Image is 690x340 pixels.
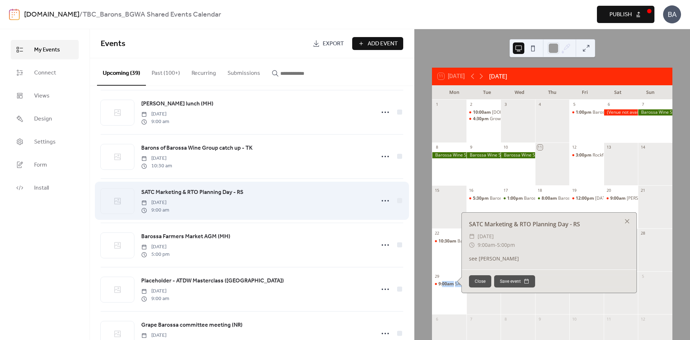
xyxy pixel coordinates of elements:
[610,195,627,201] span: 9:00am
[503,85,536,100] div: Wed
[141,207,169,214] span: 9:00 am
[141,251,170,258] span: 5:00 pm
[307,37,349,50] a: Export
[141,199,169,207] span: [DATE]
[141,321,243,330] span: Grape Barossa committee meeting (NR)
[501,152,535,158] div: Barossa Wine Show Judging
[222,58,266,85] button: Submissions
[604,109,638,115] div: (Venue not available due to Barossa Wine Show Setup)
[535,195,570,201] div: Barossa Wine Show Exhibitor Tasting
[503,187,508,193] div: 17
[141,243,170,251] span: [DATE]
[638,109,672,115] div: Barossa Wine Show Wine of Provenance Judging
[571,187,577,193] div: 19
[434,316,440,322] div: 6
[601,85,634,100] div: Sat
[141,110,169,118] span: [DATE]
[576,195,595,201] span: 12:00pm
[571,316,577,322] div: 10
[434,187,440,193] div: 15
[542,195,558,201] span: 8:00am
[490,116,548,122] div: Grower - Water meeting (NR)
[141,144,253,153] a: Barons of Barossa Wine Group catch up - TK
[537,187,543,193] div: 18
[11,40,79,59] a: My Events
[537,102,543,107] div: 4
[640,145,645,150] div: 14
[462,220,636,228] div: SATC Marketing & RTO Planning Day - RS
[83,8,221,22] b: TBC_Barons_BGWA Shared Events Calendar
[537,145,543,150] div: 11
[494,275,535,287] button: Save event
[34,138,56,146] span: Settings
[524,195,620,201] div: Barossa Wine Show - Setup for Exhibitor Tasting
[352,37,403,50] button: Add Event
[11,155,79,174] a: Form
[455,281,537,287] div: SATC Marketing & RTO Planning Day - RS
[606,102,611,107] div: 6
[569,152,604,158] div: Rockford Black Magnum
[640,231,645,236] div: 28
[438,85,470,100] div: Mon
[11,109,79,128] a: Design
[640,102,645,107] div: 7
[141,99,213,109] a: [PERSON_NAME] lunch (MH)
[9,9,20,20] img: logo
[466,109,501,115] div: JD.com session by Anson Mui (MH)
[576,109,593,115] span: 1:00pm
[466,152,501,158] div: Barossa Wine Show Judging
[576,152,593,158] span: 3:00pm
[11,132,79,151] a: Settings
[34,46,60,54] span: My Events
[438,238,457,244] span: 10:30am
[141,144,253,153] span: Barons of Barossa Wine Group catch up - TK
[141,100,213,108] span: [PERSON_NAME] lunch (MH)
[492,109,595,115] div: [DOMAIN_NAME] session by [PERSON_NAME] (MH)
[503,316,508,322] div: 8
[141,232,230,241] a: Barossa Farmers Market AGM (MH)
[141,332,170,339] span: [DATE]
[141,155,172,162] span: [DATE]
[434,231,440,236] div: 22
[569,195,604,201] div: Friday Lunch Club
[11,63,79,82] a: Connect
[11,86,79,105] a: Views
[609,10,632,19] span: Publish
[24,8,79,22] a: [DOMAIN_NAME]
[434,273,440,279] div: 29
[34,69,56,77] span: Connect
[495,241,497,249] span: -
[640,273,645,279] div: 5
[473,116,490,122] span: 4:30pm
[470,85,503,100] div: Tue
[469,232,475,241] div: ​
[595,195,632,201] div: [DATE] Lunch Club
[569,85,601,100] div: Fri
[34,184,49,192] span: Install
[469,102,474,107] div: 2
[537,316,543,322] div: 9
[438,281,455,287] span: 9:00am
[571,102,577,107] div: 5
[593,109,670,115] div: Barossa Wine Show - Setup for Judging
[34,92,50,100] span: Views
[593,152,641,158] div: Rockford Black Magnum
[571,145,577,150] div: 12
[663,5,681,23] div: BA
[368,40,398,48] span: Add Event
[469,145,474,150] div: 9
[141,188,243,197] span: SATC Marketing & RTO Planning Day - RS
[141,276,284,286] a: Placeholder - ATDW Masterclass ([GEOGRAPHIC_DATA])
[501,195,535,201] div: Barossa Wine Show - Setup for Exhibitor Tasting
[507,195,524,201] span: 1:00pm
[469,241,475,249] div: ​
[141,295,169,303] span: 9:00 am
[536,85,569,100] div: Thu
[434,145,440,150] div: 8
[473,109,492,115] span: 10:00am
[141,277,284,285] span: Placeholder - ATDW Masterclass ([GEOGRAPHIC_DATA])
[497,241,515,249] span: 5:00pm
[634,85,667,100] div: Sun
